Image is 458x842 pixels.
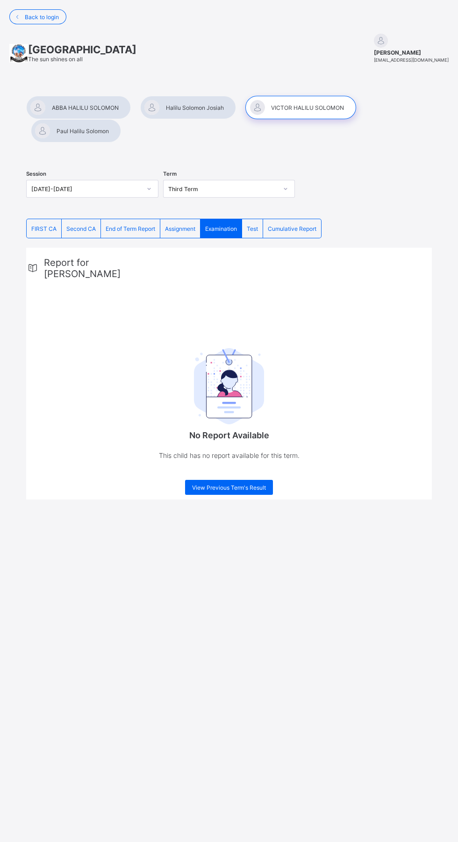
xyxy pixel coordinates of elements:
span: The sun shines on all [28,56,83,63]
p: This child has no report available for this term. [136,450,322,461]
span: Term [163,171,177,177]
span: Cumulative Report [268,225,316,232]
span: [EMAIL_ADDRESS][DOMAIN_NAME] [374,57,449,63]
img: default.svg [374,34,388,48]
span: [PERSON_NAME] [374,49,449,56]
span: Session [26,171,46,177]
span: Assignment [165,225,195,232]
span: Report for [PERSON_NAME] [44,257,158,279]
p: No Report Available [136,430,322,440]
span: View Previous Term's Result [192,484,266,491]
img: School logo [9,44,28,63]
span: End of Term Report [106,225,155,232]
span: Examination [205,225,237,232]
div: Third Term [168,186,278,193]
span: Back to login [25,14,59,21]
img: student.207b5acb3037b72b59086e8b1a17b1d0.svg [194,348,264,425]
div: [DATE]-[DATE] [31,186,141,193]
span: [GEOGRAPHIC_DATA] [28,43,136,56]
span: FIRST CA [31,225,57,232]
span: Second CA [66,225,96,232]
div: No Report Available [136,322,322,480]
span: Test [247,225,258,232]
